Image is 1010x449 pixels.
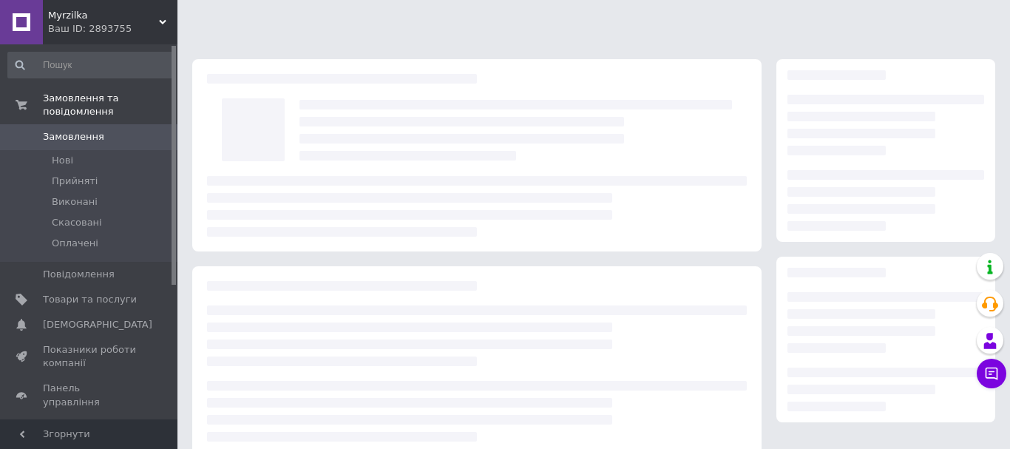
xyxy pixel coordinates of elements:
button: Чат з покупцем [977,359,1006,388]
span: [DEMOGRAPHIC_DATA] [43,318,152,331]
span: Myrzilka [48,9,159,22]
div: Ваш ID: 2893755 [48,22,177,36]
span: Скасовані [52,216,102,229]
span: Виконані [52,195,98,209]
span: Прийняті [52,175,98,188]
input: Пошук [7,52,174,78]
span: Замовлення та повідомлення [43,92,177,118]
span: Товари та послуги [43,293,137,306]
span: Повідомлення [43,268,115,281]
span: Замовлення [43,130,104,144]
span: Нові [52,154,73,167]
span: Показники роботи компанії [43,343,137,370]
span: Панель управління [43,382,137,408]
span: Оплачені [52,237,98,250]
